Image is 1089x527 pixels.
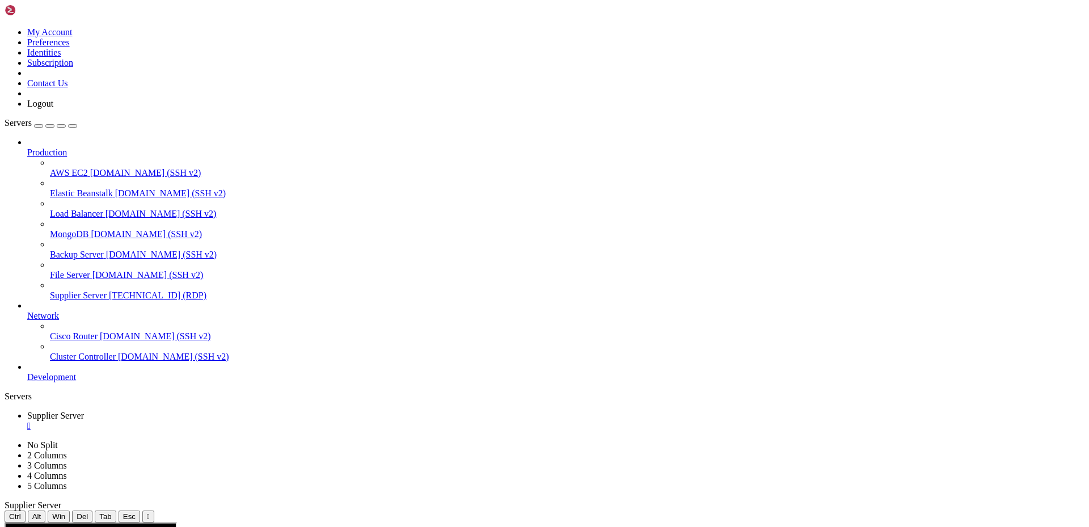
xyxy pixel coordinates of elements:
[50,290,1084,301] a: Supplier Server [TECHNICAL_ID] (RDP)
[50,260,1084,280] li: File Server [DOMAIN_NAME] (SSH v2)
[27,411,1084,431] a: Supplier Server
[27,421,1084,431] a: 
[9,512,21,521] span: Ctrl
[50,342,1084,362] li: Cluster Controller [DOMAIN_NAME] (SSH v2)
[48,511,70,522] button: Win
[50,168,1084,178] a: AWS EC2 [DOMAIN_NAME] (SSH v2)
[90,168,201,178] span: [DOMAIN_NAME] (SSH v2)
[92,270,204,280] span: [DOMAIN_NAME] (SSH v2)
[119,511,140,522] button: Esc
[27,78,68,88] a: Contact Us
[50,352,1084,362] a: Cluster Controller [DOMAIN_NAME] (SSH v2)
[27,362,1084,382] li: Development
[27,372,1084,382] a: Development
[105,209,217,218] span: [DOMAIN_NAME] (SSH v2)
[28,511,46,522] button: Alt
[50,188,1084,199] a: Elastic Beanstalk [DOMAIN_NAME] (SSH v2)
[32,512,41,521] span: Alt
[5,118,32,128] span: Servers
[91,229,202,239] span: [DOMAIN_NAME] (SSH v2)
[27,37,70,47] a: Preferences
[50,229,88,239] span: MongoDB
[50,209,1084,219] a: Load Balancer [DOMAIN_NAME] (SSH v2)
[27,372,76,382] span: Development
[109,290,206,300] span: [TECHNICAL_ID] (RDP)
[27,450,67,460] a: 2 Columns
[147,512,150,521] div: 
[50,250,104,259] span: Backup Server
[95,511,116,522] button: Tab
[50,158,1084,178] li: AWS EC2 [DOMAIN_NAME] (SSH v2)
[5,118,77,128] a: Servers
[115,188,226,198] span: [DOMAIN_NAME] (SSH v2)
[50,352,116,361] span: Cluster Controller
[50,321,1084,342] li: Cisco Router [DOMAIN_NAME] (SSH v2)
[77,512,88,521] span: Del
[50,239,1084,260] li: Backup Server [DOMAIN_NAME] (SSH v2)
[50,270,1084,280] a: File Server [DOMAIN_NAME] (SSH v2)
[50,209,103,218] span: Load Balancer
[27,440,58,450] a: No Split
[50,168,88,178] span: AWS EC2
[50,290,107,300] span: Supplier Server
[50,280,1084,301] li: Supplier Server [TECHNICAL_ID] (RDP)
[27,27,73,37] a: My Account
[50,199,1084,219] li: Load Balancer [DOMAIN_NAME] (SSH v2)
[52,512,65,521] span: Win
[118,352,229,361] span: [DOMAIN_NAME] (SSH v2)
[50,229,1084,239] a: MongoDB [DOMAIN_NAME] (SSH v2)
[5,511,26,522] button: Ctrl
[27,301,1084,362] li: Network
[27,311,59,321] span: Network
[50,250,1084,260] a: Backup Server [DOMAIN_NAME] (SSH v2)
[50,331,98,341] span: Cisco Router
[50,219,1084,239] li: MongoDB [DOMAIN_NAME] (SSH v2)
[27,99,53,108] a: Logout
[50,188,113,198] span: Elastic Beanstalk
[123,512,136,521] span: Esc
[72,511,92,522] button: Del
[5,5,70,16] img: Shellngn
[27,137,1084,301] li: Production
[27,58,73,68] a: Subscription
[100,331,211,341] span: [DOMAIN_NAME] (SSH v2)
[27,411,84,420] span: Supplier Server
[27,471,67,480] a: 4 Columns
[50,178,1084,199] li: Elastic Beanstalk [DOMAIN_NAME] (SSH v2)
[27,311,1084,321] a: Network
[106,250,217,259] span: [DOMAIN_NAME] (SSH v2)
[50,270,90,280] span: File Server
[27,461,67,470] a: 3 Columns
[27,481,67,491] a: 5 Columns
[27,48,61,57] a: Identities
[27,147,1084,158] a: Production
[5,391,1084,402] div: Servers
[99,512,112,521] span: Tab
[142,511,154,522] button: 
[27,147,67,157] span: Production
[50,331,1084,342] a: Cisco Router [DOMAIN_NAME] (SSH v2)
[5,500,61,510] span: Supplier Server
